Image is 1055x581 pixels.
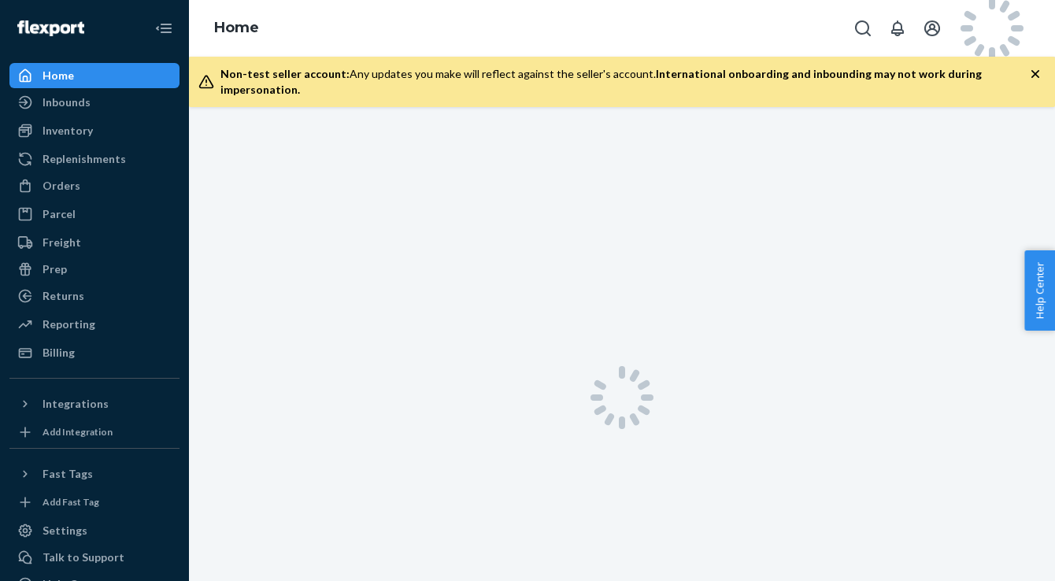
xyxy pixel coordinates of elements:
[882,13,913,44] button: Open notifications
[9,493,180,512] a: Add Fast Tag
[9,173,180,198] a: Orders
[9,423,180,442] a: Add Integration
[43,396,109,412] div: Integrations
[43,178,80,194] div: Orders
[916,13,948,44] button: Open account menu
[9,118,180,143] a: Inventory
[9,257,180,282] a: Prep
[9,340,180,365] a: Billing
[43,68,74,83] div: Home
[43,235,81,250] div: Freight
[43,151,126,167] div: Replenishments
[43,123,93,139] div: Inventory
[9,146,180,172] a: Replenishments
[9,518,180,543] a: Settings
[9,545,180,570] a: Talk to Support
[43,550,124,565] div: Talk to Support
[1024,250,1055,331] button: Help Center
[9,461,180,487] button: Fast Tags
[847,13,879,44] button: Open Search Box
[43,288,84,304] div: Returns
[43,425,113,439] div: Add Integration
[43,94,91,110] div: Inbounds
[17,20,84,36] img: Flexport logo
[43,206,76,222] div: Parcel
[220,67,350,80] span: Non-test seller account:
[9,202,180,227] a: Parcel
[43,523,87,538] div: Settings
[43,316,95,332] div: Reporting
[43,261,67,277] div: Prep
[214,19,259,36] a: Home
[9,391,180,416] button: Integrations
[220,66,1030,98] div: Any updates you make will reflect against the seller's account.
[9,90,180,115] a: Inbounds
[9,230,180,255] a: Freight
[9,63,180,88] a: Home
[43,466,93,482] div: Fast Tags
[148,13,180,44] button: Close Navigation
[43,495,99,509] div: Add Fast Tag
[202,6,272,51] ol: breadcrumbs
[9,312,180,337] a: Reporting
[43,345,75,361] div: Billing
[9,283,180,309] a: Returns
